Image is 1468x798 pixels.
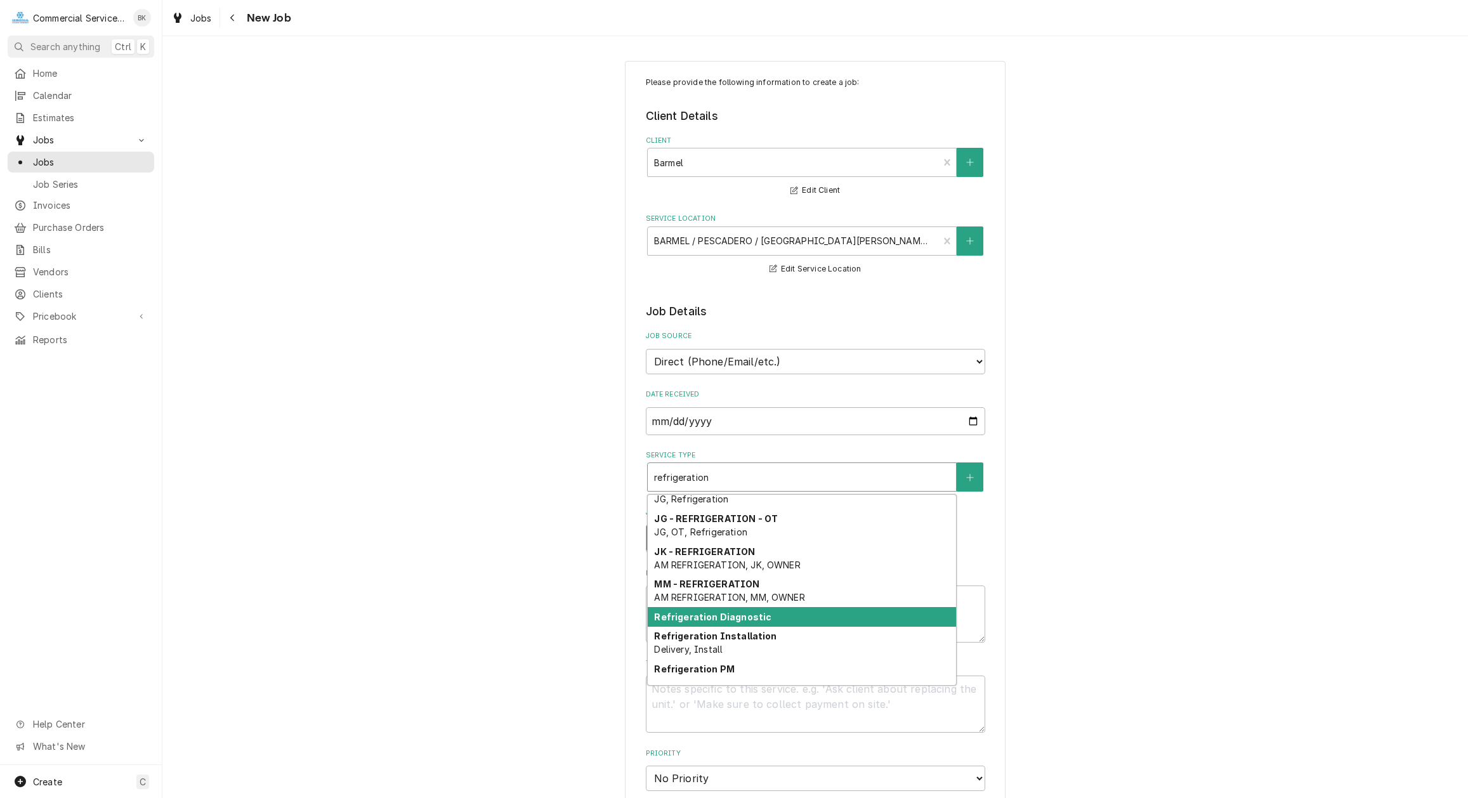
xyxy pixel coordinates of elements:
span: Jobs [33,155,148,169]
label: Reason For Call [646,568,985,579]
strong: JG - REFRIGERATION - OT [654,513,778,524]
label: Date Received [646,389,985,400]
span: Delivery, Install [654,644,723,655]
div: Client [646,136,985,199]
a: Jobs [8,152,154,173]
span: Bills [33,243,148,256]
svg: Create New Client [966,158,974,167]
button: Edit Client [789,183,842,199]
span: JG, OT, Refrigeration [654,527,747,537]
div: Reason For Call [646,568,985,643]
svg: Create New Location [966,237,974,245]
span: C [140,775,146,788]
span: Home [33,67,148,80]
a: Jobs [166,8,217,29]
a: Go to What's New [8,736,154,757]
div: Brian Key's Avatar [133,9,151,27]
div: Service Type [646,450,985,492]
button: Create New Service [957,462,983,492]
legend: Job Details [646,303,985,320]
span: Invoices [33,199,148,212]
button: Search anythingCtrlK [8,36,154,58]
span: New Job [243,10,291,27]
span: Estimates [33,111,148,124]
input: yyyy-mm-dd [646,407,985,435]
span: Pricebook [33,310,129,323]
span: JG, Refrigeration [654,494,728,504]
svg: Create New Service [966,473,974,482]
a: Vendors [8,261,154,282]
a: Home [8,63,154,84]
span: AM REFRIGERATION, JK, OWNER [654,559,800,570]
div: Commercial Service Co.'s Avatar [11,9,29,27]
strong: Refrigeration PM [654,664,735,674]
label: Technician Instructions [646,658,985,669]
span: Calendar [33,89,148,102]
div: Job Type [646,507,985,553]
div: Job Source [646,331,985,374]
a: Go to Help Center [8,714,154,735]
p: Please provide the following information to create a job: [646,77,985,88]
span: What's New [33,740,147,753]
div: Date Received [646,389,985,435]
span: Purchase Orders [33,221,148,234]
a: Invoices [8,195,154,216]
strong: SALES - EQUIPMENT [654,683,752,694]
span: Job Series [33,178,148,191]
a: Go to Pricebook [8,306,154,327]
span: Reports [33,333,148,346]
div: BK [133,9,151,27]
span: Clients [33,287,148,301]
button: Navigate back [223,8,243,28]
strong: MM - REFRIGERATION [654,579,759,589]
div: Commercial Service Co. [33,11,126,25]
button: Edit Service Location [768,261,863,277]
span: Create [33,776,62,787]
strong: Refrigeration Installation [654,631,777,641]
button: Create New Location [957,226,983,256]
div: C [11,9,29,27]
label: Priority [646,749,985,759]
label: Job Type [646,507,985,518]
label: Service Location [646,214,985,224]
strong: JK - REFRIGERATION [654,546,755,557]
span: Jobs [33,133,129,147]
a: Purchase Orders [8,217,154,238]
div: Technician Instructions [646,658,985,733]
div: Priority [646,749,985,791]
label: Client [646,136,985,146]
span: Vendors [33,265,148,278]
label: Job Source [646,331,985,341]
a: Bills [8,239,154,260]
legend: Client Details [646,108,985,124]
div: Service Location [646,214,985,277]
a: Estimates [8,107,154,128]
button: Create New Client [957,148,983,177]
span: K [140,40,146,53]
span: AM REFRIGERATION, MM, OWNER [654,592,804,603]
strong: Refrigeration Diagnostic [654,612,771,622]
span: Help Center [33,717,147,731]
span: Jobs [190,11,212,25]
label: Service Type [646,450,985,461]
a: Go to Jobs [8,129,154,150]
span: Ctrl [115,40,131,53]
a: Clients [8,284,154,304]
a: Job Series [8,174,154,195]
span: Search anything [30,40,100,53]
a: Calendar [8,85,154,106]
a: Reports [8,329,154,350]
